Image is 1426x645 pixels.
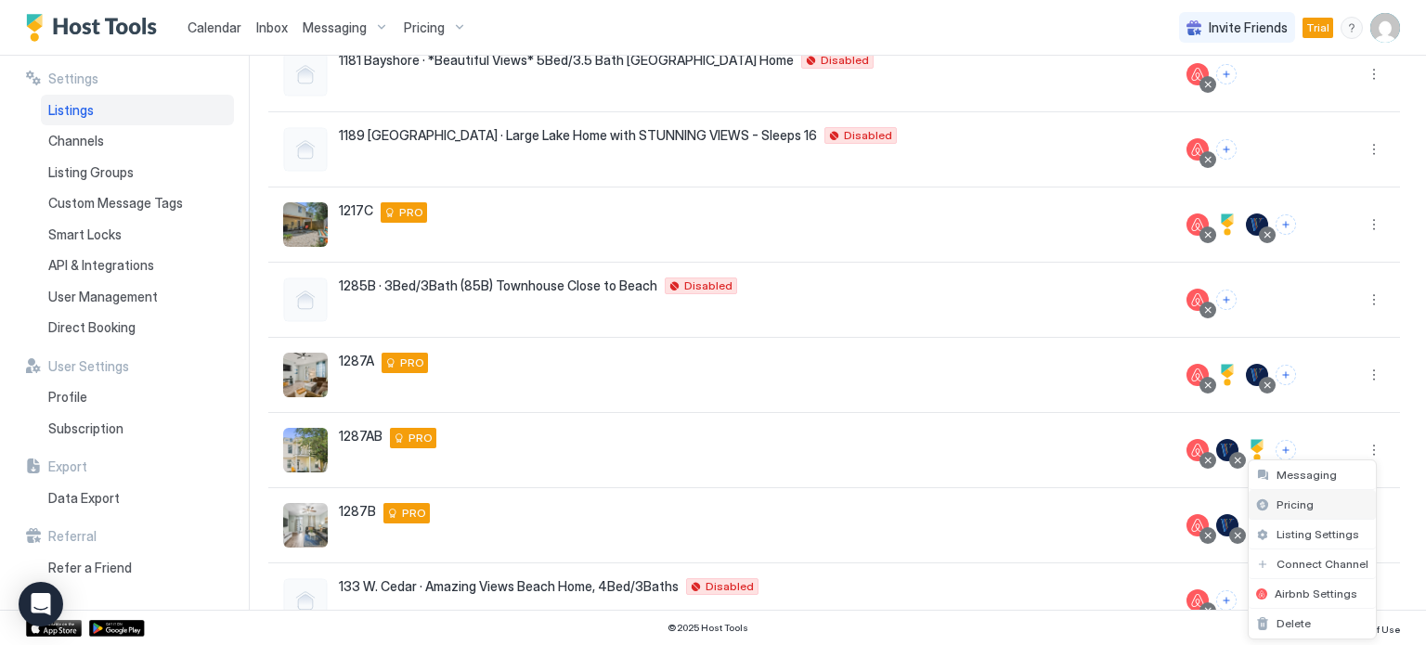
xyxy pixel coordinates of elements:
[1277,557,1368,571] span: Connect Channel
[1277,527,1359,541] span: Listing Settings
[1277,497,1314,511] span: Pricing
[1277,468,1337,482] span: Messaging
[1277,616,1311,630] span: Delete
[1275,587,1357,600] span: Airbnb Settings
[19,582,63,626] div: Open Intercom Messenger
